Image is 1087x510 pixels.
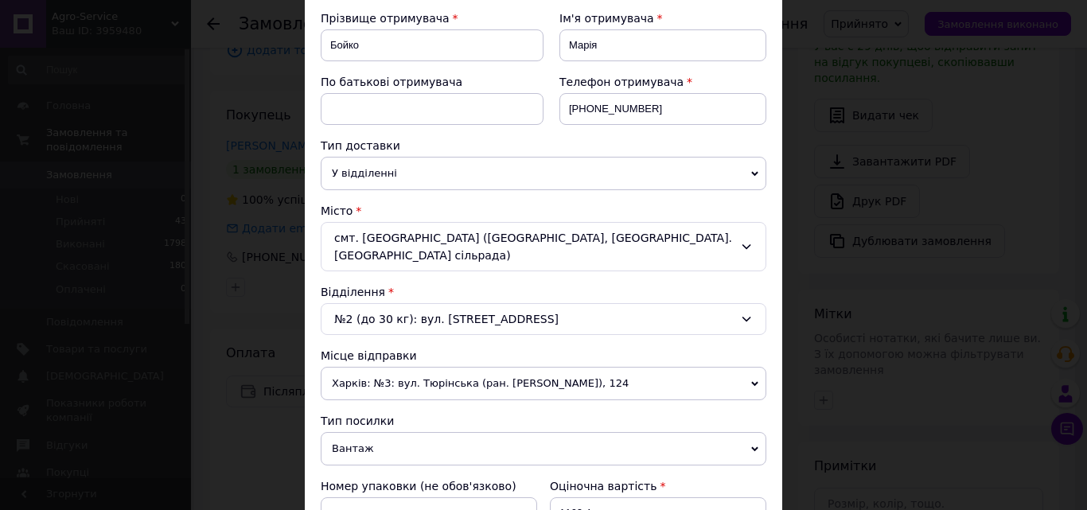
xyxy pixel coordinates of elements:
[321,139,400,152] span: Тип доставки
[321,12,450,25] span: Прізвище отримувача
[321,349,417,362] span: Місце відправки
[559,12,654,25] span: Ім'я отримувача
[559,93,766,125] input: +380
[321,367,766,400] span: Харків: №3: вул. Тюрінська (ран. [PERSON_NAME]), 124
[321,432,766,465] span: Вантаж
[321,222,766,271] div: смт. [GEOGRAPHIC_DATA] ([GEOGRAPHIC_DATA], [GEOGRAPHIC_DATA]. [GEOGRAPHIC_DATA] сільрада)
[321,284,766,300] div: Відділення
[321,76,462,88] span: По батькові отримувача
[559,76,684,88] span: Телефон отримувача
[321,415,394,427] span: Тип посилки
[321,157,766,190] span: У відділенні
[321,478,537,494] div: Номер упаковки (не обов'язково)
[321,303,766,335] div: №2 (до 30 кг): вул. [STREET_ADDRESS]
[550,478,766,494] div: Оціночна вартість
[321,203,766,219] div: Місто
